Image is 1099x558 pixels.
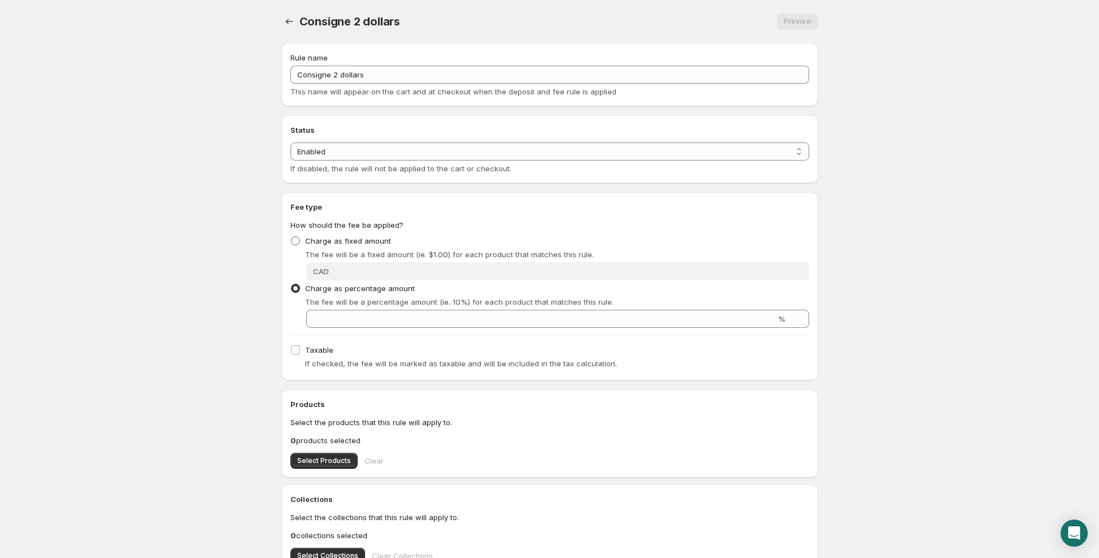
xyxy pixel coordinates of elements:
span: Select Products [297,456,351,465]
span: If disabled, the rule will not be applied to the cart or checkout. [290,164,511,173]
span: Consigne 2 dollars [299,15,400,28]
h2: Fee type [290,201,809,213]
span: This name will appear on the cart and at checkout when the deposit and fee rule is applied [290,87,616,96]
p: The fee will be a percentage amount (ie. 10%) for each product that matches this rule. [305,296,809,308]
span: Taxable [305,345,333,354]
span: CAD [313,267,329,276]
p: products selected [290,435,809,446]
b: 0 [290,531,296,540]
span: % [778,314,785,323]
p: Select the products that this rule will apply to. [290,417,809,428]
p: Select the collections that this rule will apply to. [290,512,809,523]
span: Charge as percentage amount [305,284,415,293]
span: How should the fee be applied? [290,220,403,230]
span: If checked, the fee will be marked as taxable and will be included in the tax calculation. [305,359,617,368]
b: 0 [290,436,296,445]
p: collections selected [290,530,809,541]
h2: Status [290,124,809,136]
span: The fee will be a fixed amount (ie. $1.00) for each product that matches this rule. [305,250,594,259]
button: Select Products [290,453,358,469]
div: Open Intercom Messenger [1061,520,1088,547]
span: Rule name [290,53,328,62]
span: Charge as fixed amount [305,236,391,245]
h2: Collections [290,494,809,505]
button: Settings [281,14,297,29]
h2: Products [290,399,809,410]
